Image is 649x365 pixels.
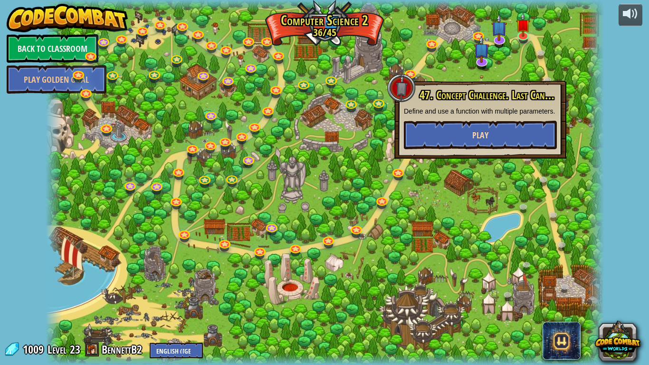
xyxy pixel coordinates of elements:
span: Level [48,342,67,357]
img: CodeCombat - Learn how to code by playing a game [7,4,128,32]
a: Play Golden Goal [7,65,106,94]
span: 23 [70,342,80,357]
span: 1009 [23,342,47,357]
span: 47. Concept Challenge. Last Cannon [420,87,560,103]
button: Play [404,121,557,149]
img: level-banner-unstarted-subscriber.png [474,36,489,63]
img: level-banner-unstarted.png [516,12,530,37]
a: BennettB2 [102,342,145,357]
button: Adjust volume [619,4,642,26]
img: level-banner-unstarted-subscriber.png [491,14,507,41]
p: Define and use a function with multiple parameters. [404,106,557,116]
a: Back to Classroom [7,34,98,63]
span: Play [472,129,488,141]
